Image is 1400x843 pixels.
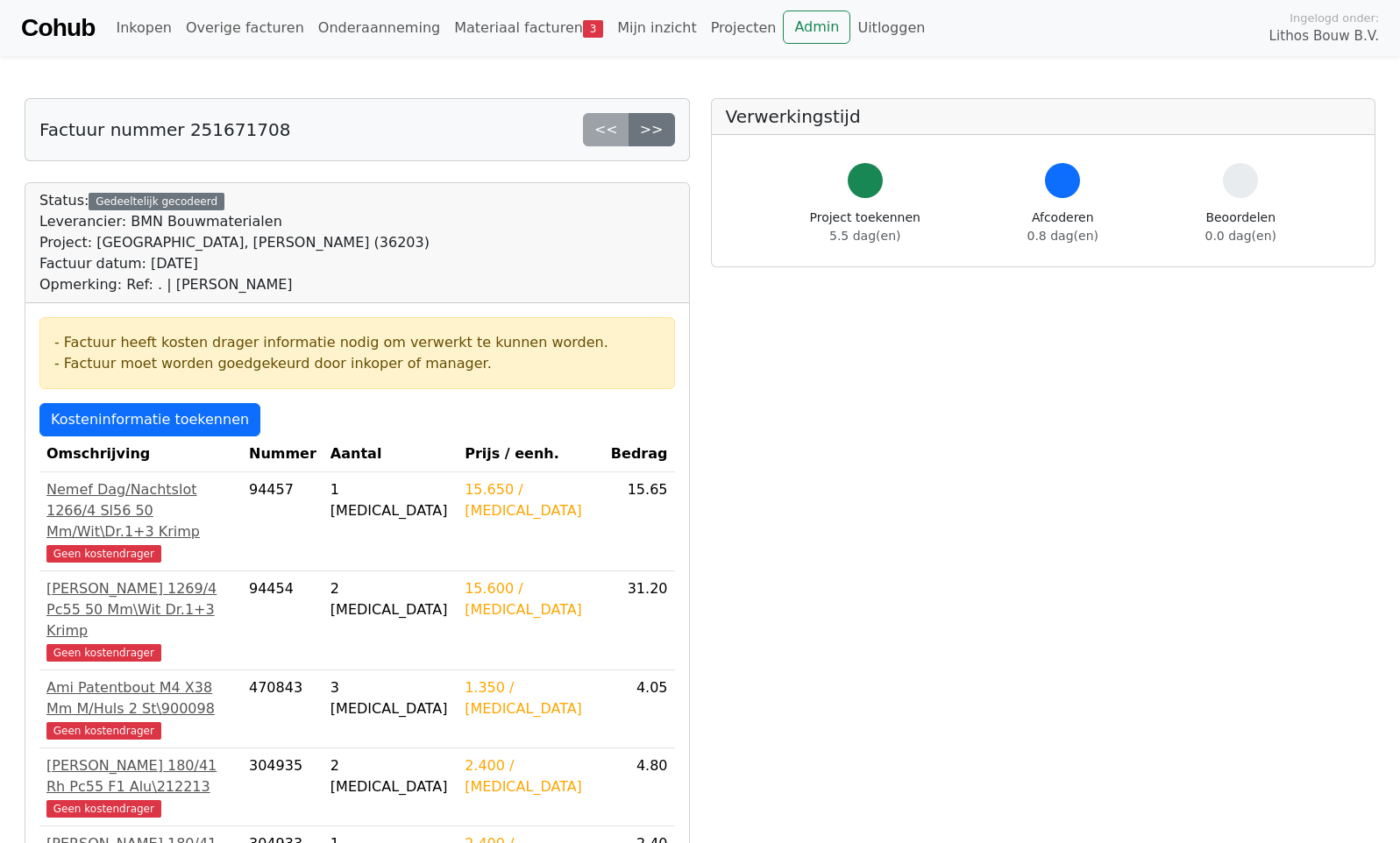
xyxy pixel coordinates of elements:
th: Aantal [323,436,458,472]
a: [PERSON_NAME] 1269/4 Pc55 50 Mm\Wit Dr.1+3 KrimpGeen kostendrager [46,578,235,662]
span: Ingelogd onder: [1290,10,1379,26]
span: 5.5 dag(en) [829,229,900,243]
div: - Factuur moet worden goedgekeurd door inkoper of manager. [54,353,660,374]
div: Project: [GEOGRAPHIC_DATA], [PERSON_NAME] (36203) [39,232,430,253]
td: 304935 [242,748,323,826]
div: 1.350 / [MEDICAL_DATA] [465,677,597,719]
a: Inkopen [109,11,178,46]
a: Mijn inzicht [610,11,704,46]
a: Materiaal facturen3 [447,11,610,46]
td: 94457 [242,472,323,571]
th: Omschrijving [39,436,242,472]
a: Onderaanneming [311,11,447,46]
span: Lithos Bouw B.V. [1269,26,1379,46]
div: [PERSON_NAME] 180/41 Rh Pc55 F1 Alu\212213 [46,755,235,797]
span: 3 [583,20,603,38]
td: 470843 [242,670,323,748]
td: 15.65 [604,472,675,571]
span: 0.8 dag(en) [1027,229,1098,243]
a: Nemef Dag/Nachtslot 1266/4 Sl56 50 Mm/Wit\Dr.1+3 KrimpGeen kostendrager [46,479,235,563]
div: Ami Patentbout M4 X38 Mm M/Huls 2 St\900098 [46,677,235,719]
a: Projecten [704,11,784,46]
span: Geen kostendrager [46,800,161,818]
td: 4.80 [604,748,675,826]
div: Beoordelen [1205,209,1276,245]
div: - Factuur heeft kosten drager informatie nodig om verwerkt te kunnen worden. [54,332,660,353]
th: Nummer [242,436,323,472]
div: [PERSON_NAME] 1269/4 Pc55 50 Mm\Wit Dr.1+3 Krimp [46,578,235,641]
a: [PERSON_NAME] 180/41 Rh Pc55 F1 Alu\212213Geen kostendrager [46,755,235,818]
td: 94454 [242,571,323,670]
a: Cohub [21,7,95,49]
td: 4.05 [604,670,675,748]
div: 2 [MEDICAL_DATA] [330,755,451,797]
div: Gedeeltelijk gecodeerd [89,193,224,210]
div: Afcoderen [1027,209,1098,245]
div: 1 [MEDICAL_DATA] [330,479,451,521]
div: Nemef Dag/Nachtslot 1266/4 Sl56 50 Mm/Wit\Dr.1+3 Krimp [46,479,235,542]
th: Bedrag [604,436,675,472]
div: 3 [MEDICAL_DATA] [330,677,451,719]
div: Opmerking: Ref: . | [PERSON_NAME] [39,274,430,295]
a: Overige facturen [179,11,311,46]
span: Geen kostendrager [46,722,161,740]
div: Project toekennen [810,209,920,245]
span: 0.0 dag(en) [1205,229,1276,243]
h5: Factuur nummer 251671708 [39,119,290,140]
div: Factuur datum: [DATE] [39,253,430,274]
div: 15.600 / [MEDICAL_DATA] [465,578,597,620]
a: Uitloggen [850,11,932,46]
div: 2.400 / [MEDICAL_DATA] [465,755,597,797]
td: 31.20 [604,571,675,670]
th: Prijs / eenh. [458,436,604,472]
a: Kosteninformatie toekennen [39,403,260,436]
a: Ami Patentbout M4 X38 Mm M/Huls 2 St\900098Geen kostendrager [46,677,235,740]
div: 15.650 / [MEDICAL_DATA] [465,479,597,521]
a: >> [629,113,675,146]
a: Admin [783,11,850,44]
h5: Verwerkingstijd [726,106,1361,127]
span: Geen kostendrager [46,545,161,563]
span: Geen kostendrager [46,644,161,662]
div: 2 [MEDICAL_DATA] [330,578,451,620]
div: Status: [39,190,430,295]
div: Leverancier: BMN Bouwmaterialen [39,211,430,232]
